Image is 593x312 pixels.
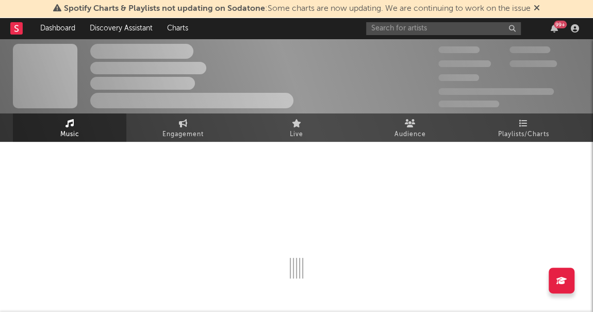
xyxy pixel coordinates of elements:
[366,22,521,35] input: Search for artists
[551,24,558,32] button: 99+
[33,18,83,39] a: Dashboard
[554,21,567,28] div: 99 +
[509,60,557,67] span: 1.000.000
[509,46,550,53] span: 100.000
[60,128,79,141] span: Music
[83,18,160,39] a: Discovery Assistant
[64,5,265,13] span: Spotify Charts & Playlists not updating on Sodatone
[467,113,580,142] a: Playlists/Charts
[160,18,195,39] a: Charts
[438,46,480,53] span: 300.000
[438,101,499,107] span: Jump Score: 85.0
[290,128,303,141] span: Live
[64,5,531,13] span: : Some charts are now updating. We are continuing to work on the issue
[13,113,126,142] a: Music
[240,113,353,142] a: Live
[498,128,549,141] span: Playlists/Charts
[438,60,491,67] span: 50.000.000
[126,113,240,142] a: Engagement
[394,128,426,141] span: Audience
[438,74,479,81] span: 100.000
[438,88,554,95] span: 50.000.000 Monthly Listeners
[353,113,467,142] a: Audience
[162,128,204,141] span: Engagement
[534,5,540,13] span: Dismiss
